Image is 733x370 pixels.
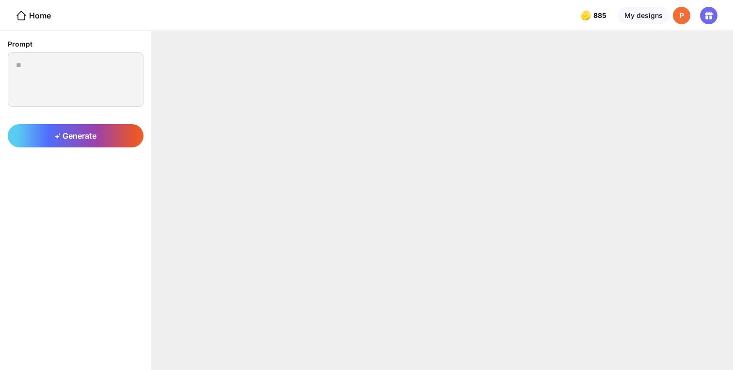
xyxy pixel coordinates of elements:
div: Home [16,10,51,21]
span: 885 [593,12,608,19]
div: My designs [618,7,669,24]
div: Prompt [8,39,143,49]
span: Generate [55,131,96,141]
div: P [673,7,690,24]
